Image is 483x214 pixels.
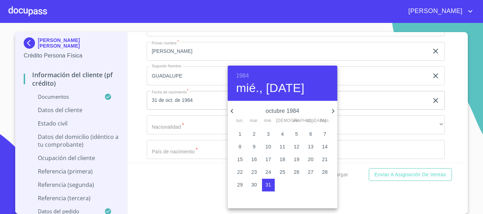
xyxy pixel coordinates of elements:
button: 13 [304,141,317,153]
button: 28 [319,166,331,179]
button: 21 [319,153,331,166]
button: 7 [319,128,331,141]
button: 8 [234,141,246,153]
button: 14 [319,141,331,153]
p: 1 [239,130,241,137]
button: 26 [290,166,303,179]
button: 17 [262,153,275,166]
button: 24 [262,166,275,179]
button: 31 [262,179,275,191]
p: 23 [251,169,257,176]
button: 1984 [236,71,249,81]
span: mar. [248,117,261,124]
p: 17 [266,156,271,163]
p: 30 [251,181,257,188]
button: 11 [276,141,289,153]
p: 14 [322,143,328,150]
button: 12 [290,141,303,153]
p: 27 [308,169,314,176]
button: 19 [290,153,303,166]
button: 10 [262,141,275,153]
p: 13 [308,143,314,150]
span: mié. [262,117,275,124]
p: 3 [267,130,270,137]
p: 25 [280,169,285,176]
p: 24 [266,169,271,176]
button: 22 [234,166,246,179]
p: 20 [308,156,314,163]
button: 20 [304,153,317,166]
p: octubre 1984 [236,107,329,115]
p: 9 [253,143,256,150]
p: 7 [324,130,326,137]
p: 26 [294,169,299,176]
button: 3 [262,128,275,141]
p: 19 [294,156,299,163]
button: 30 [248,179,261,191]
button: 25 [276,166,289,179]
button: 2 [248,128,261,141]
span: vie. [290,117,303,124]
button: 29 [234,179,246,191]
button: 15 [234,153,246,166]
button: 16 [248,153,261,166]
p: 22 [237,169,243,176]
button: 5 [290,128,303,141]
button: 6 [304,128,317,141]
span: lun. [234,117,246,124]
span: [DEMOGRAPHIC_DATA]. [276,117,289,124]
p: 15 [237,156,243,163]
span: dom. [319,117,331,124]
p: 28 [322,169,328,176]
p: 8 [239,143,241,150]
button: 27 [304,166,317,179]
p: 5 [295,130,298,137]
p: 11 [280,143,285,150]
p: 29 [237,181,243,188]
p: 10 [266,143,271,150]
p: 21 [322,156,328,163]
button: 9 [248,141,261,153]
p: 16 [251,156,257,163]
p: 18 [280,156,285,163]
p: 4 [281,130,284,137]
p: 12 [294,143,299,150]
button: 4 [276,128,289,141]
span: sáb. [304,117,317,124]
p: 6 [309,130,312,137]
p: 2 [253,130,256,137]
button: 18 [276,153,289,166]
button: mié., [DATE] [236,81,304,96]
button: 23 [248,166,261,179]
button: 1 [234,128,246,141]
p: 31 [266,181,271,188]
